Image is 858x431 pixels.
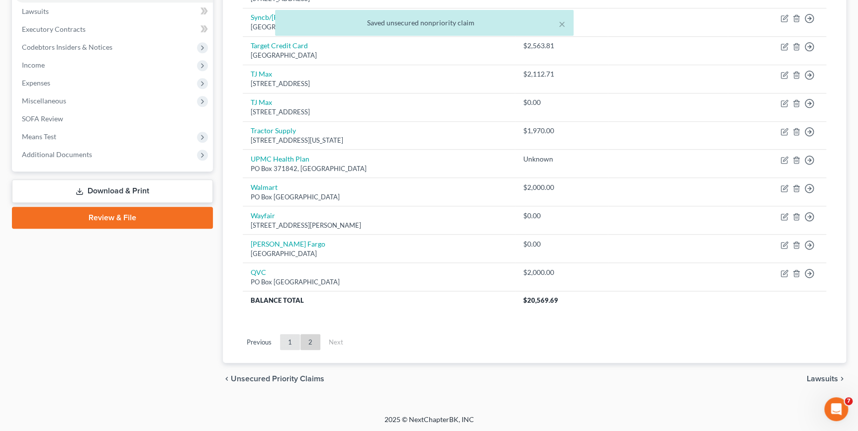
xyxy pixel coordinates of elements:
[22,43,112,51] span: Codebtors Insiders & Notices
[523,267,600,277] div: $2,000.00
[251,249,507,259] div: [GEOGRAPHIC_DATA]
[251,51,507,60] div: [GEOGRAPHIC_DATA]
[231,375,324,383] span: Unsecured Priority Claims
[251,70,272,78] a: TJ Max
[824,397,848,421] iframe: Intercom live chat
[251,155,309,163] a: UPMC Health Plan
[300,334,320,350] a: 2
[251,136,507,145] div: [STREET_ADDRESS][US_STATE]
[223,375,324,383] button: chevron_left Unsecured Priority Claims
[523,182,600,192] div: $2,000.00
[22,79,50,87] span: Expenses
[523,126,600,136] div: $1,970.00
[22,61,45,69] span: Income
[523,97,600,107] div: $0.00
[251,183,278,191] a: Walmart
[280,334,300,350] a: 1
[523,41,600,51] div: $2,563.81
[523,296,558,304] span: $20,569.69
[22,114,63,123] span: SOFA Review
[807,375,846,383] button: Lawsuits chevron_right
[845,397,853,405] span: 7
[807,375,838,383] span: Lawsuits
[14,110,213,128] a: SOFA Review
[22,96,66,105] span: Miscellaneous
[22,150,92,159] span: Additional Documents
[838,375,846,383] i: chevron_right
[223,375,231,383] i: chevron_left
[251,192,507,202] div: PO Box [GEOGRAPHIC_DATA]
[251,277,507,287] div: PO Box [GEOGRAPHIC_DATA]
[559,18,566,30] button: ×
[12,207,213,229] a: Review & File
[251,98,272,106] a: TJ Max
[251,268,266,276] a: QVC
[283,18,566,28] div: Saved unsecured nonpriority claim
[251,211,275,220] a: Wayfair
[251,164,507,173] div: PO Box 371842, [GEOGRAPHIC_DATA]
[251,41,308,50] a: Target Credit Card
[251,221,507,230] div: [STREET_ADDRESS][PERSON_NAME]
[251,107,507,117] div: [STREET_ADDRESS]
[239,334,280,350] a: Previous
[523,211,600,221] div: $0.00
[12,179,213,203] a: Download & Print
[523,69,600,79] div: $2,112.71
[22,7,49,15] span: Lawsuits
[14,2,213,20] a: Lawsuits
[243,291,515,309] th: Balance Total
[22,132,56,141] span: Means Test
[251,240,325,248] a: [PERSON_NAME] Fargo
[251,126,296,135] a: Tractor Supply
[523,154,600,164] div: Unknown
[251,79,507,88] div: [STREET_ADDRESS]
[523,239,600,249] div: $0.00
